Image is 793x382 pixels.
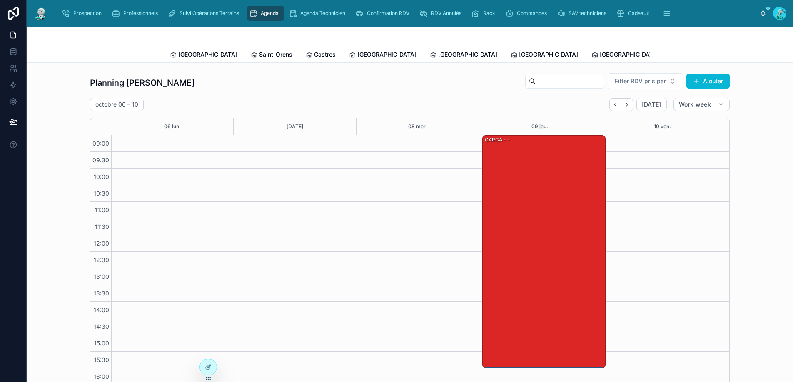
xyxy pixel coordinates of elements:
[367,10,409,17] span: Confirmation RDV
[92,306,111,313] span: 14:00
[686,74,730,89] button: Ajouter
[673,98,730,111] button: Work week
[170,47,237,64] a: [GEOGRAPHIC_DATA]
[92,323,111,330] span: 14:30
[92,356,111,363] span: 15:30
[483,136,605,368] div: CARCA - -
[92,290,111,297] span: 13:30
[287,118,303,135] button: [DATE]
[679,101,711,108] span: Work week
[615,77,666,85] span: Filter RDV pris par
[180,10,239,17] span: Suivi Opérations Terrains
[165,6,245,21] a: Suivi Opérations Terrains
[511,47,578,64] a: [GEOGRAPHIC_DATA]
[247,6,284,21] a: Agenda
[300,10,345,17] span: Agenda Technicien
[33,7,48,20] img: App logo
[92,340,111,347] span: 15:00
[314,50,336,59] span: Castres
[178,50,237,59] span: [GEOGRAPHIC_DATA]
[636,98,667,111] button: [DATE]
[417,6,467,21] a: RDV Annulés
[55,4,760,22] div: scrollable content
[123,10,158,17] span: Professionnels
[90,156,111,164] span: 09:30
[286,6,351,21] a: Agenda Technicien
[483,10,495,17] span: Rack
[92,256,111,263] span: 12:30
[484,136,511,144] div: CARCA - -
[93,206,111,213] span: 11:00
[93,223,111,230] span: 11:30
[614,6,655,21] a: Cadeaux
[92,373,111,380] span: 16:00
[517,10,547,17] span: Commandes
[554,6,612,21] a: SAV techniciens
[349,47,416,64] a: [GEOGRAPHIC_DATA]
[408,118,427,135] button: 08 mer.
[92,273,111,280] span: 13:00
[608,73,683,89] button: Select Button
[92,240,111,247] span: 12:00
[430,47,497,64] a: [GEOGRAPHIC_DATA]
[591,47,659,64] a: [GEOGRAPHIC_DATA]
[531,118,548,135] button: 09 jeu.
[164,118,181,135] button: 06 lun.
[569,10,606,17] span: SAV techniciens
[90,77,195,89] h1: Planning [PERSON_NAME]
[503,6,553,21] a: Commandes
[92,190,111,197] span: 10:30
[109,6,164,21] a: Professionnels
[251,47,292,64] a: Saint-Orens
[469,6,501,21] a: Rack
[628,10,649,17] span: Cadeaux
[654,118,671,135] button: 10 ven.
[73,10,102,17] span: Prospection
[621,98,633,111] button: Next
[438,50,497,59] span: [GEOGRAPHIC_DATA]
[600,50,659,59] span: [GEOGRAPHIC_DATA]
[519,50,578,59] span: [GEOGRAPHIC_DATA]
[431,10,461,17] span: RDV Annulés
[357,50,416,59] span: [GEOGRAPHIC_DATA]
[609,98,621,111] button: Back
[92,173,111,180] span: 10:00
[259,50,292,59] span: Saint-Orens
[306,47,336,64] a: Castres
[95,100,138,109] h2: octobre 06 – 10
[59,6,107,21] a: Prospection
[90,140,111,147] span: 09:00
[353,6,415,21] a: Confirmation RDV
[261,10,279,17] span: Agenda
[642,101,661,108] span: [DATE]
